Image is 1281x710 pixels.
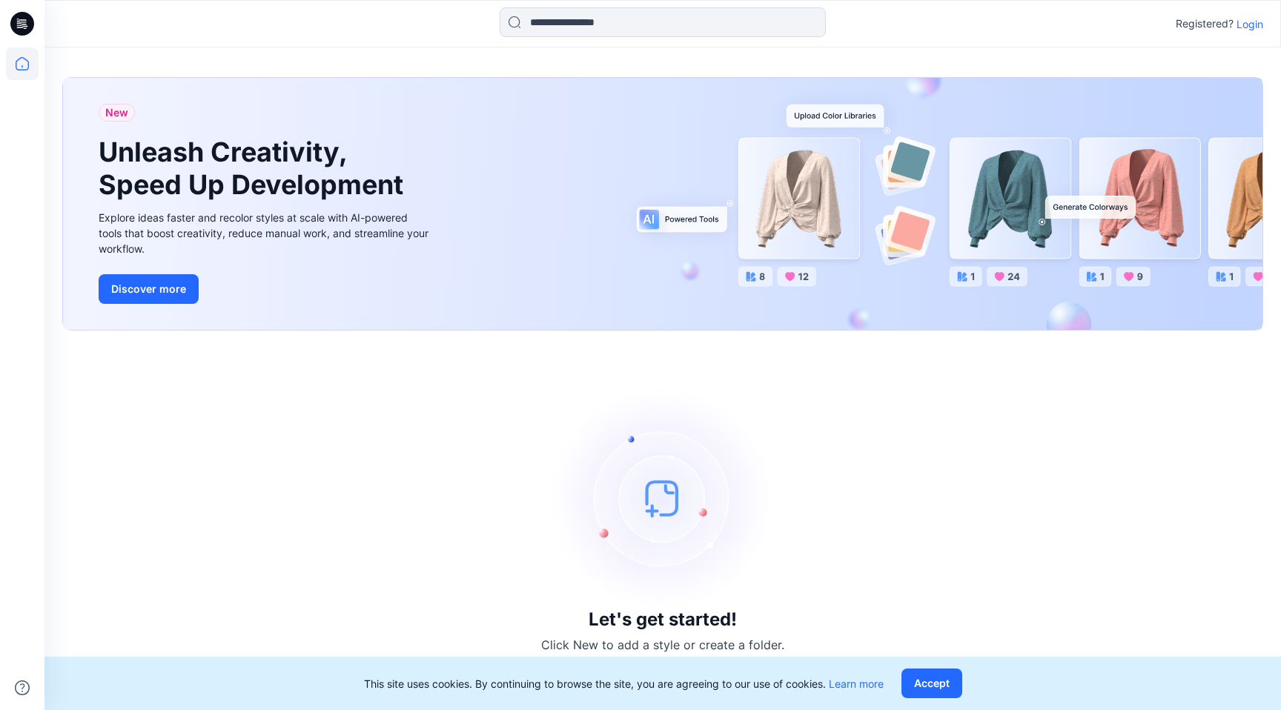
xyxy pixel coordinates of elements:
span: New [105,104,128,122]
h1: Unleash Creativity, Speed Up Development [99,136,410,200]
img: empty-state-image.svg [552,387,774,609]
h3: Let's get started! [589,609,737,630]
div: Explore ideas faster and recolor styles at scale with AI-powered tools that boost creativity, red... [99,210,432,256]
button: Accept [901,668,962,698]
p: Registered? [1176,15,1234,33]
a: Learn more [829,677,884,690]
p: Click New to add a style or create a folder. [541,636,784,654]
a: Discover more [99,274,432,304]
p: Login [1237,16,1263,32]
p: This site uses cookies. By continuing to browse the site, you are agreeing to our use of cookies. [364,676,884,691]
button: Discover more [99,274,199,304]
